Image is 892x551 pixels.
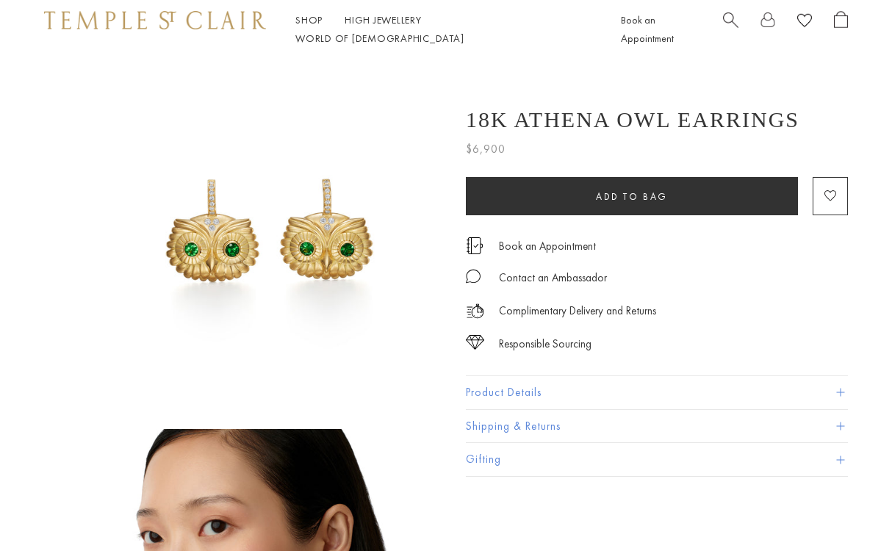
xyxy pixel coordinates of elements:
a: ShopShop [295,13,323,26]
img: icon_sourcing.svg [466,335,484,350]
img: icon_delivery.svg [466,302,484,320]
nav: Main navigation [295,11,588,48]
img: E36186-OWLTG [96,59,444,407]
h1: 18K Athena Owl Earrings [466,107,799,132]
p: Complimentary Delivery and Returns [499,302,656,320]
button: Shipping & Returns [466,410,848,443]
span: Add to bag [596,190,668,203]
iframe: Gorgias live chat messenger [819,482,877,536]
a: Book an Appointment [621,13,674,45]
img: icon_appointment.svg [466,237,483,254]
a: Open Shopping Bag [834,11,848,48]
a: High JewelleryHigh Jewellery [345,13,422,26]
img: MessageIcon-01_2.svg [466,269,481,284]
div: Responsible Sourcing [499,335,591,353]
button: Product Details [466,376,848,409]
img: Temple St. Clair [44,11,266,29]
button: Add to bag [466,177,798,215]
a: Search [723,11,738,48]
div: Contact an Ambassador [499,269,607,287]
a: View Wishlist [797,11,812,34]
button: Gifting [466,443,848,476]
a: World of [DEMOGRAPHIC_DATA]World of [DEMOGRAPHIC_DATA] [295,32,464,45]
a: Book an Appointment [499,238,596,254]
span: $6,900 [466,140,506,159]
